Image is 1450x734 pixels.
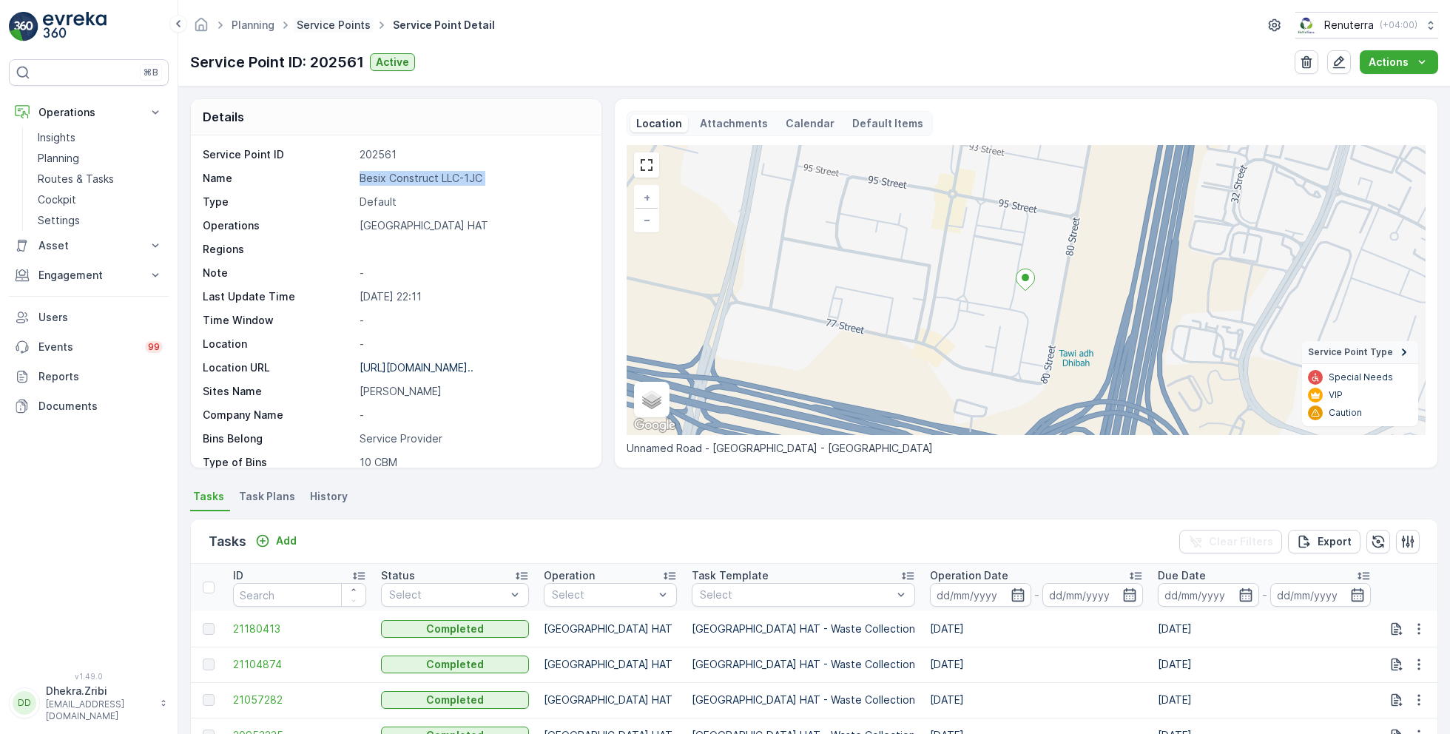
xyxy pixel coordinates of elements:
[360,408,586,422] p: -
[786,116,834,131] p: Calendar
[203,360,354,375] p: Location URL
[360,313,586,328] p: -
[644,213,651,226] span: −
[635,209,658,231] a: Zoom Out
[381,656,529,673] button: Completed
[426,693,484,707] p: Completed
[38,369,163,384] p: Reports
[9,12,38,41] img: logo
[1288,530,1360,553] button: Export
[1034,586,1039,604] p: -
[390,18,498,33] span: Service Point Detail
[32,148,169,169] a: Planning
[684,611,923,647] td: [GEOGRAPHIC_DATA] HAT - Waste Collection
[930,568,1008,583] p: Operation Date
[203,218,354,233] p: Operations
[38,238,139,253] p: Asset
[9,684,169,722] button: DDDhekra.Zribi[EMAIL_ADDRESS][DOMAIN_NAME]
[38,172,114,186] p: Routes & Tasks
[360,195,586,209] p: Default
[684,647,923,682] td: [GEOGRAPHIC_DATA] HAT - Waste Collection
[635,154,658,176] a: View Fullscreen
[203,313,354,328] p: Time Window
[630,416,679,435] a: Open this area in Google Maps (opens a new window)
[32,189,169,210] a: Cockpit
[9,98,169,127] button: Operations
[38,105,139,120] p: Operations
[9,332,169,362] a: Events99
[1150,682,1378,718] td: [DATE]
[233,657,366,672] span: 21104874
[1042,583,1144,607] input: dd/mm/yyyy
[370,53,415,71] button: Active
[203,147,354,162] p: Service Point ID
[635,383,668,416] a: Layers
[1295,17,1318,33] img: Screenshot_2024-07-26_at_13.33.01.png
[360,337,586,351] p: -
[9,231,169,260] button: Asset
[700,587,892,602] p: Select
[1270,583,1372,607] input: dd/mm/yyyy
[144,67,158,78] p: ⌘B
[233,693,366,707] a: 21057282
[426,657,484,672] p: Completed
[190,51,364,73] p: Service Point ID: 202561
[32,210,169,231] a: Settings
[381,691,529,709] button: Completed
[1380,19,1417,31] p: ( +04:00 )
[644,191,650,203] span: +
[297,18,371,31] a: Service Points
[203,408,354,422] p: Company Name
[249,532,303,550] button: Add
[923,682,1150,718] td: [DATE]
[38,340,136,354] p: Events
[1369,55,1409,70] p: Actions
[32,127,169,148] a: Insights
[9,362,169,391] a: Reports
[38,192,76,207] p: Cockpit
[233,568,243,583] p: ID
[360,455,586,470] p: 10 CBM
[239,489,295,504] span: Task Plans
[930,583,1031,607] input: dd/mm/yyyy
[46,698,152,722] p: [EMAIL_ADDRESS][DOMAIN_NAME]
[203,694,215,706] div: Toggle Row Selected
[1318,534,1352,549] p: Export
[1360,50,1438,74] button: Actions
[692,568,769,583] p: Task Template
[203,623,215,635] div: Toggle Row Selected
[627,441,1426,456] p: Unnamed Road - [GEOGRAPHIC_DATA] - [GEOGRAPHIC_DATA]
[233,583,366,607] input: Search
[209,531,246,552] p: Tasks
[38,310,163,325] p: Users
[635,186,658,209] a: Zoom In
[1150,647,1378,682] td: [DATE]
[360,431,586,446] p: Service Provider
[203,455,354,470] p: Type of Bins
[38,399,163,414] p: Documents
[536,682,684,718] td: [GEOGRAPHIC_DATA] HAT
[1308,346,1393,358] span: Service Point Type
[232,18,274,31] a: Planning
[32,169,169,189] a: Routes & Tasks
[536,611,684,647] td: [GEOGRAPHIC_DATA] HAT
[203,108,244,126] p: Details
[1262,586,1267,604] p: -
[38,151,79,166] p: Planning
[389,587,506,602] p: Select
[203,195,354,209] p: Type
[1324,18,1374,33] p: Renuterra
[700,116,768,131] p: Attachments
[426,622,484,636] p: Completed
[852,116,923,131] p: Default Items
[360,361,473,374] p: [URL][DOMAIN_NAME]..
[203,431,354,446] p: Bins Belong
[684,682,923,718] td: [GEOGRAPHIC_DATA] HAT - Waste Collection
[193,489,224,504] span: Tasks
[38,213,80,228] p: Settings
[9,391,169,421] a: Documents
[203,384,354,399] p: Sites Name
[9,672,169,681] span: v 1.49.0
[43,12,107,41] img: logo_light-DOdMpM7g.png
